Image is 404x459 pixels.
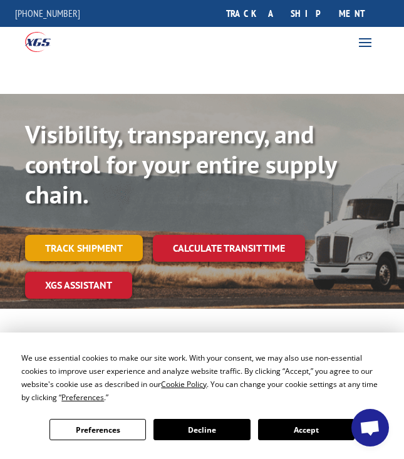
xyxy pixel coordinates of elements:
[61,392,104,403] span: Preferences
[25,118,336,210] b: Visibility, transparency, and control for your entire supply chain.
[161,379,207,389] span: Cookie Policy
[25,235,143,261] a: Track shipment
[15,7,80,19] a: [PHONE_NUMBER]
[351,409,389,446] div: Open chat
[25,272,132,299] a: XGS ASSISTANT
[153,235,305,262] a: Calculate transit time
[21,351,382,404] div: We use essential cookies to make our site work. With your consent, we may also use non-essential ...
[153,419,250,440] button: Decline
[49,419,146,440] button: Preferences
[258,419,355,440] button: Accept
